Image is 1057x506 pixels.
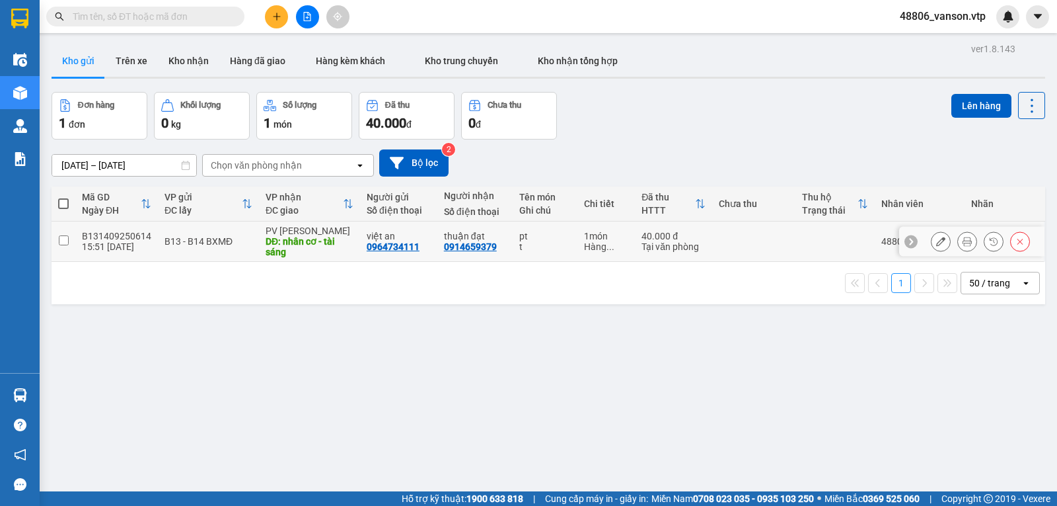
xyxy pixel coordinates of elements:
[171,119,181,130] span: kg
[73,9,229,24] input: Tìm tên, số ĐT hoặc mã đơn
[259,187,360,222] th: Toggle SortBy
[333,12,342,21] span: aim
[164,236,252,247] div: B13 - B14 BXMĐ
[881,198,958,209] div: Nhân viên
[693,493,814,504] strong: 0708 023 035 - 0935 103 250
[385,101,410,110] div: Đã thu
[164,205,242,216] div: ĐC lấy
[266,192,343,202] div: VP nhận
[584,241,628,252] div: Hàng thông thường
[444,206,506,217] div: Số điện thoại
[863,493,920,504] strong: 0369 525 060
[13,53,27,67] img: warehouse-icon
[13,388,27,402] img: warehouse-icon
[444,241,497,252] div: 0914659379
[1026,5,1049,28] button: caret-down
[402,491,523,506] span: Hỗ trợ kỹ thuật:
[11,9,28,28] img: logo-vxr
[158,45,219,77] button: Kho nhận
[264,115,271,131] span: 1
[164,192,242,202] div: VP gửi
[272,12,281,21] span: plus
[488,101,521,110] div: Chưa thu
[461,92,557,140] button: Chưa thu0đ
[651,491,814,506] span: Miền Nam
[266,236,353,257] div: DĐ: nhân cơ - tài sáng
[105,45,158,77] button: Trên xe
[519,205,571,216] div: Ghi chú
[180,101,221,110] div: Khối lượng
[406,119,412,130] span: đ
[266,205,343,216] div: ĐC giao
[52,155,196,176] input: Select a date range.
[641,241,706,252] div: Tại văn phòng
[75,187,158,222] th: Toggle SortBy
[283,101,316,110] div: Số lượng
[13,152,27,166] img: solution-icon
[14,478,26,491] span: message
[14,419,26,431] span: question-circle
[158,187,259,222] th: Toggle SortBy
[13,119,27,133] img: warehouse-icon
[545,491,648,506] span: Cung cấp máy in - giấy in:
[519,241,571,252] div: t
[1002,11,1014,22] img: icon-new-feature
[296,5,319,28] button: file-add
[444,190,506,201] div: Người nhận
[14,448,26,461] span: notification
[82,241,151,252] div: 15:51 [DATE]
[256,92,352,140] button: Số lượng1món
[367,205,431,216] div: Số điện thoại
[367,192,431,202] div: Người gửi
[468,115,476,131] span: 0
[52,45,105,77] button: Kho gửi
[584,198,628,209] div: Chi tiết
[69,119,85,130] span: đơn
[929,491,931,506] span: |
[538,56,618,66] span: Kho nhận tổng hợp
[584,231,628,241] div: 1 món
[265,5,288,28] button: plus
[367,241,419,252] div: 0964734111
[219,45,296,77] button: Hàng đã giao
[802,192,857,202] div: Thu hộ
[1032,11,1044,22] span: caret-down
[635,187,712,222] th: Toggle SortBy
[533,491,535,506] span: |
[641,205,695,216] div: HTTT
[891,273,911,293] button: 1
[889,8,996,24] span: 48806_vanson.vtp
[154,92,250,140] button: Khối lượng0kg
[931,232,951,251] div: Sửa đơn hàng
[211,159,302,172] div: Chọn văn phòng nhận
[795,187,875,222] th: Toggle SortBy
[161,115,168,131] span: 0
[82,192,141,202] div: Mã GD
[984,494,993,503] span: copyright
[303,12,312,21] span: file-add
[326,5,349,28] button: aim
[379,149,449,177] button: Bộ lọc
[82,205,141,216] div: Ngày ĐH
[425,56,498,66] span: Kho trung chuyển
[82,231,151,241] div: B131409250614
[971,198,1037,209] div: Nhãn
[466,493,523,504] strong: 1900 633 818
[802,205,857,216] div: Trạng thái
[719,198,789,209] div: Chưa thu
[355,160,365,171] svg: open
[52,92,147,140] button: Đơn hàng1đơn
[1021,278,1031,288] svg: open
[366,115,406,131] span: 40.000
[273,119,292,130] span: món
[359,92,455,140] button: Đã thu40.000đ
[519,192,571,202] div: Tên món
[367,231,431,241] div: việt an
[476,119,481,130] span: đ
[641,231,706,241] div: 40.000 đ
[641,192,695,202] div: Đã thu
[266,226,353,236] div: PV [PERSON_NAME]
[606,241,614,252] span: ...
[444,231,506,241] div: thuận đạt
[824,491,920,506] span: Miền Bắc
